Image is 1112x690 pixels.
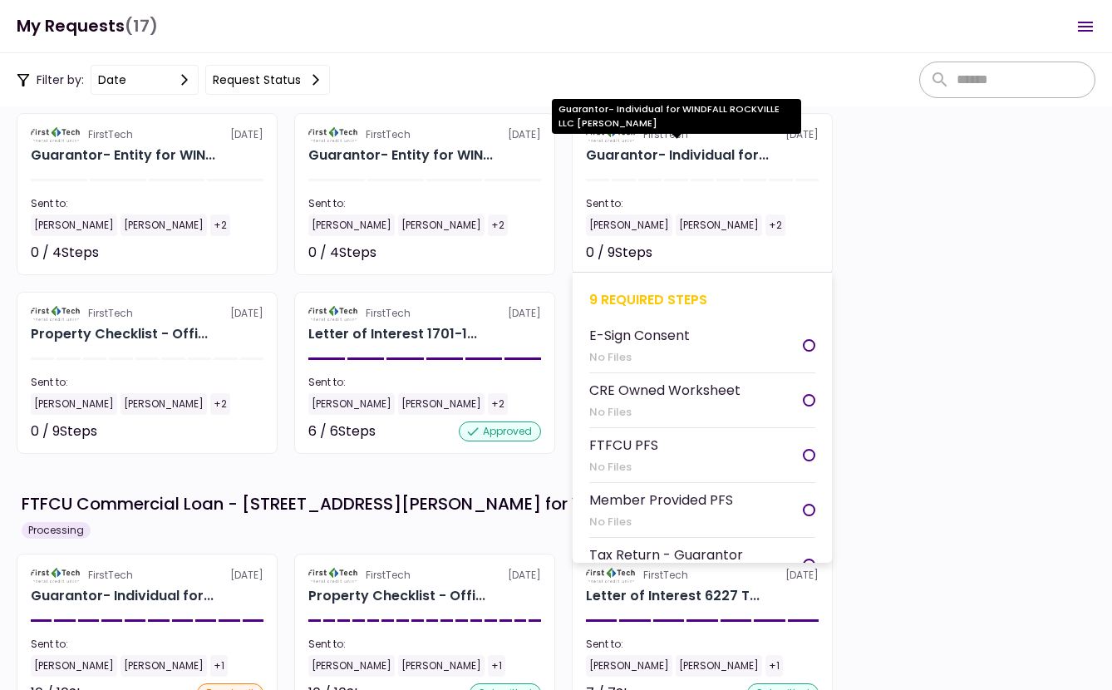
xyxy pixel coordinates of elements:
[205,65,330,95] button: Request status
[125,9,158,43] span: (17)
[586,243,652,263] div: 0 / 9 Steps
[31,324,208,344] div: Property Checklist - Office Retail for WINDFALL ROCKVILLE LLC WINDFALL ROCKVILLE LLC
[308,637,541,652] div: Sent to:
[31,637,263,652] div: Sent to:
[308,655,395,677] div: [PERSON_NAME]
[765,214,785,236] div: +2
[17,9,158,43] h1: My Requests
[308,196,541,211] div: Sent to:
[210,214,230,236] div: +2
[31,568,263,583] div: [DATE]
[121,214,207,236] div: [PERSON_NAME]
[308,306,359,321] img: Partner logo
[552,99,801,134] div: Guarantor- Individual for WINDFALL ROCKVILLE LLC [PERSON_NAME]
[765,655,783,677] div: +1
[589,435,658,456] div: FTFCU PFS
[31,655,117,677] div: [PERSON_NAME]
[589,289,815,310] div: 9 required steps
[589,545,743,565] div: Tax Return - Guarantor
[91,65,199,95] button: date
[308,306,541,321] div: [DATE]
[586,586,760,606] div: Letter of Interest 6227 Thompson Road
[308,243,376,263] div: 0 / 4 Steps
[1065,7,1105,47] button: Open menu
[31,421,97,441] div: 0 / 9 Steps
[586,637,819,652] div: Sent to:
[308,375,541,390] div: Sent to:
[586,568,637,583] img: Partner logo
[366,306,411,321] div: FirstTech
[488,393,508,415] div: +2
[589,459,658,476] div: No Files
[17,65,330,95] div: Filter by:
[31,127,81,142] img: Partner logo
[586,214,672,236] div: [PERSON_NAME]
[459,421,541,441] div: approved
[31,145,215,165] div: Guarantor- Entity for WINDFALL ROCKVILLE LLC Windfall Rockville Holding LLC
[676,214,762,236] div: [PERSON_NAME]
[31,214,117,236] div: [PERSON_NAME]
[31,306,263,321] div: [DATE]
[589,380,741,401] div: CRE Owned Worksheet
[308,127,541,142] div: [DATE]
[121,393,207,415] div: [PERSON_NAME]
[366,127,411,142] div: FirstTech
[189,243,263,263] div: Not started
[589,325,690,346] div: E-Sign Consent
[31,568,81,583] img: Partner logo
[88,127,133,142] div: FirstTech
[98,71,126,89] div: date
[744,243,819,263] div: Not started
[308,324,477,344] div: Letter of Interest 1701-1765 Rockville Pike
[88,306,133,321] div: FirstTech
[121,655,207,677] div: [PERSON_NAME]
[308,145,493,165] div: Guarantor- Entity for WINDFALL ROCKVILLE LLC Windfall MD Holding, LLC
[31,586,214,606] div: Guarantor- Individual for VAS REALTY, LLC Vardhaman Bawari
[308,127,359,142] img: Partner logo
[488,655,505,677] div: +1
[398,655,485,677] div: [PERSON_NAME]
[210,393,230,415] div: +2
[189,421,263,441] div: Not started
[366,568,411,583] div: FirstTech
[308,393,395,415] div: [PERSON_NAME]
[210,655,228,677] div: +1
[31,127,263,142] div: [DATE]
[31,375,263,390] div: Sent to:
[586,655,672,677] div: [PERSON_NAME]
[466,243,541,263] div: Not started
[589,404,741,421] div: No Files
[308,568,359,583] img: Partner logo
[22,522,91,539] div: Processing
[31,393,117,415] div: [PERSON_NAME]
[398,393,485,415] div: [PERSON_NAME]
[586,568,819,583] div: [DATE]
[31,306,81,321] img: Partner logo
[31,243,99,263] div: 0 / 4 Steps
[88,568,133,583] div: FirstTech
[308,421,376,441] div: 6 / 6 Steps
[22,491,703,516] div: FTFCU Commercial Loan - [STREET_ADDRESS][PERSON_NAME] for VAS REALTY, LLC
[643,568,688,583] div: FirstTech
[398,214,485,236] div: [PERSON_NAME]
[676,655,762,677] div: [PERSON_NAME]
[308,214,395,236] div: [PERSON_NAME]
[589,490,733,510] div: Member Provided PFS
[586,145,769,165] div: Guarantor- Individual for WINDFALL ROCKVILLE LLC Eddie Ni
[589,514,733,530] div: No Files
[589,349,690,366] div: No Files
[31,196,263,211] div: Sent to:
[308,586,485,606] div: Property Checklist - Office Retail for VAS REALTY, LLC 6227 Thompson Road
[586,196,819,211] div: Sent to:
[308,568,541,583] div: [DATE]
[488,214,508,236] div: +2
